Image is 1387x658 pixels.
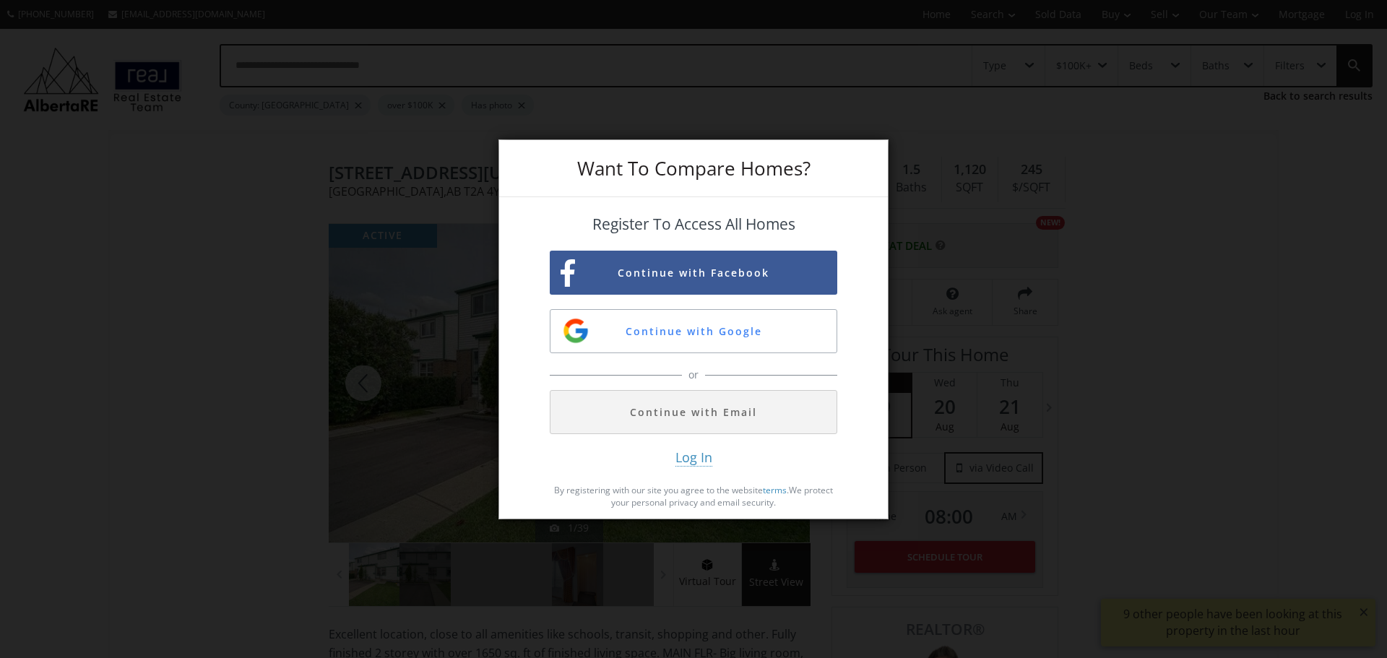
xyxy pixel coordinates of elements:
[550,251,837,295] button: Continue with Facebook
[550,484,837,508] p: By registering with our site you agree to the website . We protect your personal privacy and emai...
[550,309,837,353] button: Continue with Google
[763,484,787,496] a: terms
[561,259,575,287] img: facebook-sign-up
[561,316,590,345] img: google-sign-up
[550,390,837,434] button: Continue with Email
[550,216,837,233] h4: Register To Access All Homes
[675,449,712,467] span: Log In
[550,159,837,178] h3: Want To Compare Homes?
[685,368,702,382] span: or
